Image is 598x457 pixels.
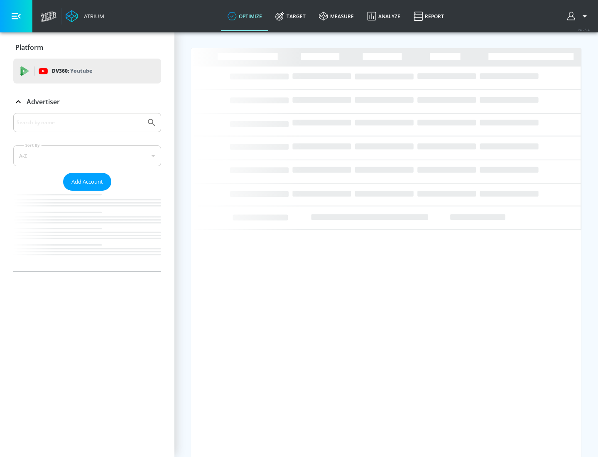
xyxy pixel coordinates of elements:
p: DV360: [52,66,92,76]
a: Report [407,1,451,31]
div: Advertiser [13,90,161,113]
p: Youtube [70,66,92,75]
a: measure [312,1,360,31]
button: Add Account [63,173,111,191]
div: Advertiser [13,113,161,271]
a: Analyze [360,1,407,31]
div: Platform [13,36,161,59]
p: Platform [15,43,43,52]
a: Atrium [66,10,104,22]
a: Target [269,1,312,31]
span: v 4.25.4 [578,27,590,32]
nav: list of Advertiser [13,191,161,271]
label: Sort By [24,143,42,148]
div: A-Z [13,145,161,166]
div: DV360: Youtube [13,59,161,84]
input: Search by name [17,117,142,128]
a: optimize [221,1,269,31]
span: Add Account [71,177,103,187]
div: Atrium [81,12,104,20]
p: Advertiser [27,97,60,106]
